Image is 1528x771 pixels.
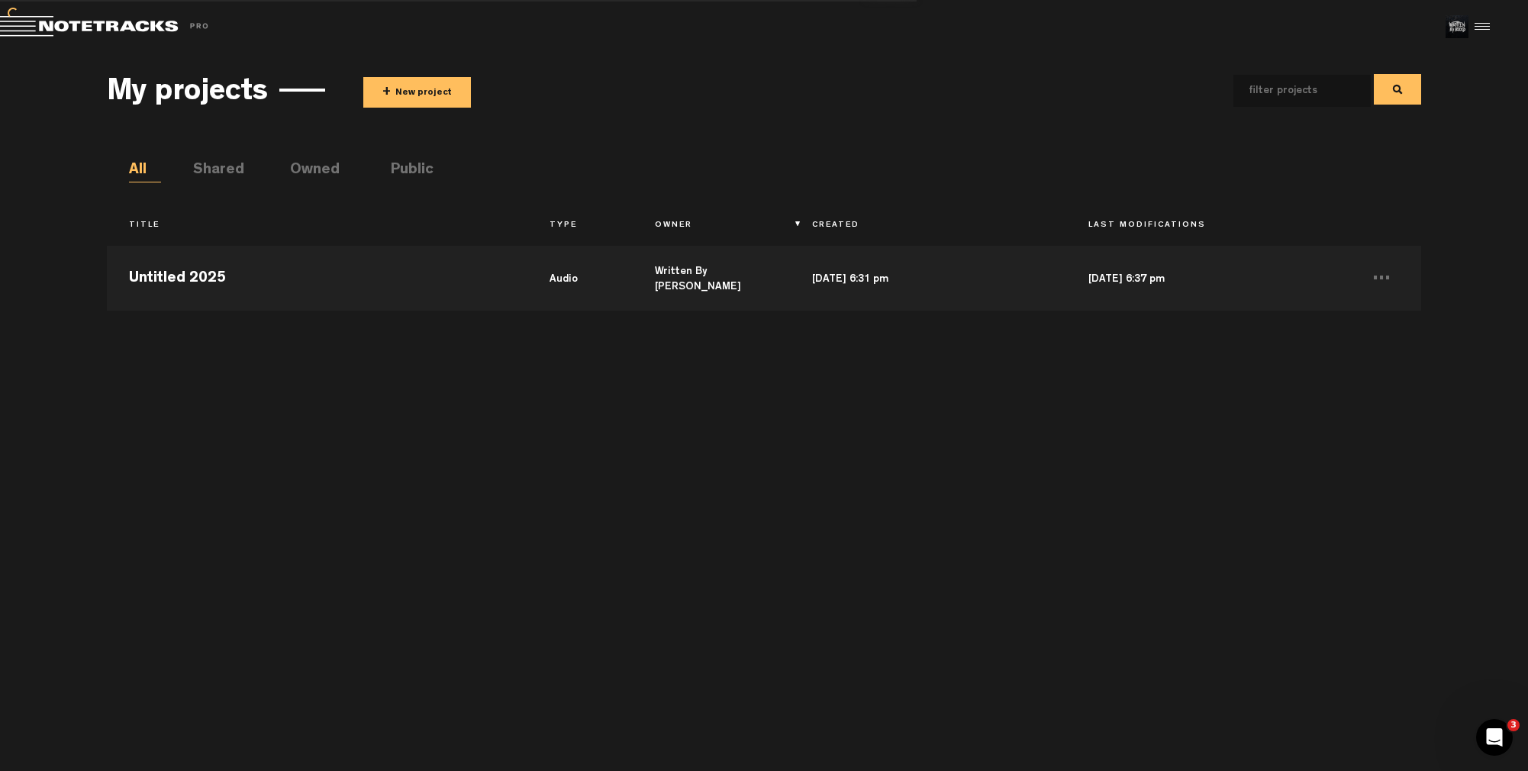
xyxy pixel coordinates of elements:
span: + [382,84,391,102]
td: ... [1343,242,1421,311]
span: 3 [1507,719,1520,731]
th: Title [107,213,527,239]
th: Created [790,213,1066,239]
td: Untitled 2025 [107,242,527,311]
h3: My projects [107,77,268,111]
td: [DATE] 6:37 pm [1066,242,1343,311]
td: Written By [PERSON_NAME] [633,242,791,311]
li: All [129,160,161,182]
img: ACg8ocKyds8MKy4dpu-nIK-ZHePgZffMhNk-YBXebN-O81xeOtURswA=s96-c [1446,15,1468,38]
td: [DATE] 6:31 pm [790,242,1066,311]
li: Owned [290,160,322,182]
li: Shared [193,160,225,182]
td: audio [527,242,633,311]
button: +New project [363,77,471,108]
input: filter projects [1233,75,1346,107]
iframe: Intercom live chat [1476,719,1513,756]
th: Last Modifications [1066,213,1343,239]
th: Owner [633,213,791,239]
th: Type [527,213,633,239]
li: Public [391,160,423,182]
